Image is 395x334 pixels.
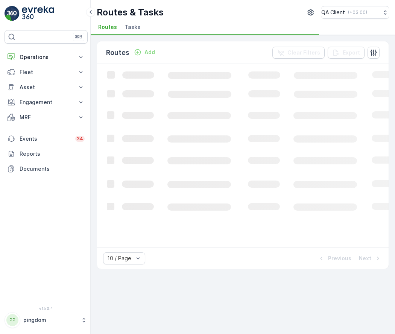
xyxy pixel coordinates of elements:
p: Routes [106,47,129,58]
p: Asset [20,83,73,91]
p: Events [20,135,71,143]
a: Documents [5,161,88,176]
p: Next [359,255,371,262]
p: Routes & Tasks [97,6,164,18]
span: v 1.50.4 [5,306,88,311]
button: Next [358,254,383,263]
button: PPpingdom [5,312,88,328]
button: Previous [317,254,352,263]
p: MRF [20,114,73,121]
p: Fleet [20,68,73,76]
button: Engagement [5,95,88,110]
p: Engagement [20,99,73,106]
button: Fleet [5,65,88,80]
button: QA Client(+03:00) [321,6,389,19]
button: Asset [5,80,88,95]
button: Export [328,47,365,59]
p: Previous [328,255,351,262]
button: Clear Filters [272,47,325,59]
button: Add [131,48,158,57]
p: QA Client [321,9,345,16]
button: MRF [5,110,88,125]
p: Clear Filters [287,49,320,56]
img: logo [5,6,20,21]
p: Export [343,49,360,56]
a: Reports [5,146,88,161]
span: Routes [98,23,117,31]
p: Documents [20,165,85,173]
p: ⌘B [75,34,82,40]
p: 34 [77,136,83,142]
p: Operations [20,53,73,61]
a: Events34 [5,131,88,146]
div: PP [6,314,18,326]
p: Reports [20,150,85,158]
span: Tasks [125,23,140,31]
p: ( +03:00 ) [348,9,367,15]
p: pingdom [23,316,77,324]
p: Add [144,49,155,56]
button: Operations [5,50,88,65]
img: logo_light-DOdMpM7g.png [22,6,54,21]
